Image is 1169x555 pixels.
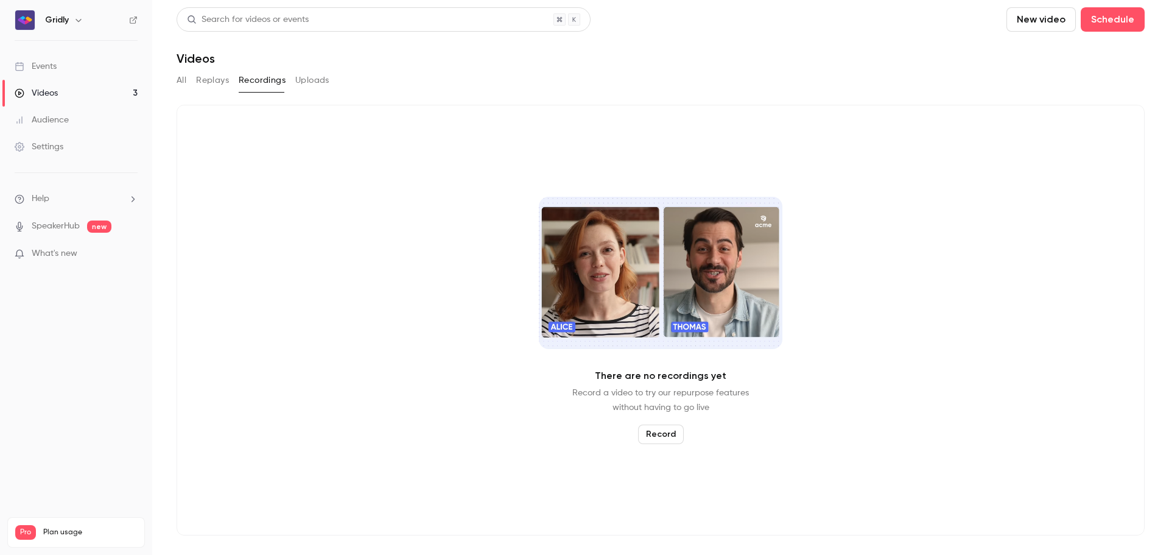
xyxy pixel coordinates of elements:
a: SpeakerHub [32,220,80,233]
button: Uploads [295,71,329,90]
span: new [87,221,111,233]
span: Help [32,193,49,205]
span: What's new [32,247,77,260]
section: Videos [177,7,1145,548]
p: There are no recordings yet [595,369,726,383]
button: All [177,71,186,90]
p: Record a video to try our repurpose features without having to go live [572,386,749,415]
span: Pro [15,525,36,540]
div: Settings [15,141,63,153]
h1: Videos [177,51,215,66]
button: Recordings [239,71,286,90]
li: help-dropdown-opener [15,193,138,205]
button: Record [638,425,684,444]
div: Search for videos or events [187,13,309,26]
div: Videos [15,87,58,99]
button: Replays [196,71,229,90]
button: Schedule [1081,7,1145,32]
button: New video [1006,7,1076,32]
h6: Gridly [45,14,69,26]
div: Events [15,60,57,72]
div: Audience [15,114,69,126]
img: Gridly [15,10,35,30]
span: Plan usage [43,528,137,537]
